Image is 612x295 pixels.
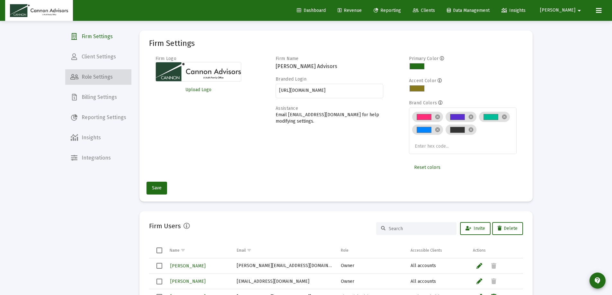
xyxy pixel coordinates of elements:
[152,185,162,191] span: Save
[374,8,401,13] span: Reporting
[232,243,336,258] td: Column Email
[65,49,131,65] a: Client Settings
[447,8,490,13] span: Data Management
[468,114,474,120] mat-icon: cancel
[165,243,232,258] td: Column Name
[292,4,331,17] a: Dashboard
[442,4,495,17] a: Data Management
[413,8,435,13] span: Clients
[237,248,246,253] div: Email
[411,263,436,268] span: All accounts
[146,182,167,195] button: Save
[170,277,206,286] a: [PERSON_NAME]
[3,52,371,63] p: The investment return and principal value of an investment will fluctuate so that an investors's ...
[10,4,68,17] img: Dashboard
[65,110,131,125] a: Reporting Settings
[594,277,601,284] mat-icon: contact_support
[155,56,177,61] label: Firm Logo
[532,4,591,17] button: [PERSON_NAME]
[276,62,383,71] h3: [PERSON_NAME] Advisors
[155,83,242,96] button: Upload Logo
[415,144,463,149] input: Enter hex code...
[492,222,523,235] button: Delete
[412,110,513,150] mat-chip-list: Brand colors
[65,150,131,166] a: Integrations
[65,69,131,85] a: Role Settings
[498,226,518,231] span: Delete
[341,279,354,284] span: Owner
[3,31,371,37] p: The performance data represents past performance. Past performance does not guarantee future resu...
[540,8,575,13] span: [PERSON_NAME]
[460,222,491,235] button: Invite
[232,258,336,274] td: [PERSON_NAME][EMAIL_ADDRESS][DOMAIN_NAME]
[149,40,195,47] mat-card-title: Firm Settings
[247,248,252,253] span: Show filter options for column 'Email'
[409,161,446,174] button: Reset colors
[466,226,485,231] span: Invite
[338,8,362,13] span: Revenue
[411,248,442,253] div: Accessible Clients
[501,114,507,120] mat-icon: cancel
[276,56,299,61] label: Firm Name
[435,114,440,120] mat-icon: cancel
[156,279,162,284] div: Select row
[411,279,436,284] span: All accounts
[409,100,437,106] label: Brand Colors
[409,78,436,83] label: Accent Color
[336,243,406,258] td: Column Role
[156,263,162,269] div: Select row
[156,247,162,253] div: Select all
[181,248,185,253] span: Show filter options for column 'Name'
[155,62,242,82] img: Firm logo
[333,4,367,17] a: Revenue
[409,56,439,61] label: Primary Color
[406,243,469,258] td: Column Accessible Clients
[65,90,131,105] a: Billing Settings
[185,87,211,92] span: Upload Logo
[435,127,440,133] mat-icon: cancel
[575,4,583,17] mat-icon: arrow_drop_down
[408,4,440,17] a: Clients
[501,8,526,13] span: Insights
[170,279,206,284] span: [PERSON_NAME]
[389,226,452,231] input: Search
[276,76,306,82] label: Branded Login
[468,127,474,133] mat-icon: cancel
[341,263,354,268] span: Owner
[170,248,180,253] div: Name
[65,29,131,44] a: Firm Settings
[473,248,486,253] div: Actions
[276,112,383,125] p: Email [EMAIL_ADDRESS][DOMAIN_NAME] for help modifying settings.
[297,8,326,13] span: Dashboard
[368,4,406,17] a: Reporting
[170,261,206,271] a: [PERSON_NAME]
[276,106,298,111] label: Assistance
[468,243,523,258] td: Column Actions
[3,78,371,90] p: This report is provided as a courtesy for informational purposes only and may include unmanaged a...
[3,4,371,16] p: Performance is based on information from third party sources believed to be reliable. Performance...
[149,221,181,231] h2: Firm Users
[341,248,349,253] div: Role
[170,263,206,269] span: [PERSON_NAME]
[414,165,440,170] span: Reset colors
[232,274,336,289] td: [EMAIL_ADDRESS][DOMAIN_NAME]
[65,130,131,145] a: Insights
[496,4,531,17] a: Insights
